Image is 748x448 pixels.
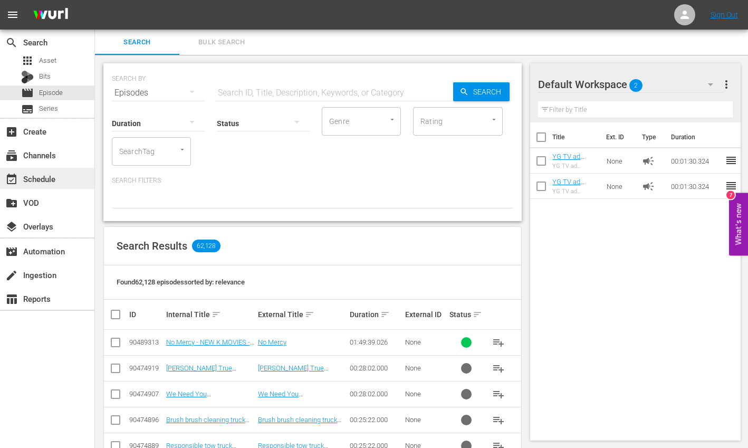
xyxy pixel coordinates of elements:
div: External Title [258,308,347,321]
div: 90489313 [129,338,163,346]
div: Internal Title [166,308,255,321]
span: Bulk Search [186,36,257,49]
a: We Need You [PERSON_NAME] / The Magic Sketchbook [258,390,346,414]
td: None [602,148,638,174]
div: YG TV ad slate_Variety Show_EN_2023 August_90sec [552,163,598,169]
span: 2 [629,74,642,97]
div: Status [449,308,483,321]
div: None [405,390,446,398]
span: playlist_add [492,414,505,426]
div: 00:28:02.000 [350,364,402,372]
button: Search [453,82,510,101]
span: reorder [725,154,737,167]
span: playlist_add [492,362,505,375]
span: Schedule [5,173,18,186]
div: External ID [405,310,446,319]
span: Episode [21,87,34,99]
div: 00:28:02.000 [350,390,402,398]
a: Brush brush cleaning truck Rubby [166,416,250,432]
span: Reports [5,293,18,306]
span: playlist_add [492,388,505,401]
th: Title [552,122,600,152]
th: Type [636,122,665,152]
span: sort [473,310,482,319]
td: 00:01:30.324 [667,174,725,199]
th: Duration [665,122,728,152]
span: Asset [39,55,56,66]
a: We Need You [PERSON_NAME] / The Magic Sketchbook [166,390,254,414]
button: Open [387,115,397,125]
td: 00:01:30.324 [667,148,725,174]
span: Found 62,128 episodes sorted by: relevance [117,278,245,286]
div: 00:25:22.000 [350,416,402,424]
span: VOD [5,197,18,209]
span: sort [380,310,390,319]
span: Search [101,36,173,49]
span: Create [5,126,18,138]
div: 7 [726,190,735,199]
span: Channels [5,149,18,162]
button: Open [177,145,187,155]
span: Asset [21,54,34,67]
span: Ad [642,180,655,193]
div: ID [129,310,163,319]
button: playlist_add [486,382,511,407]
button: playlist_add [486,356,511,381]
span: Ingestion [5,269,18,282]
a: [PERSON_NAME] True Friends / [PERSON_NAME] All-purpose Backpack [258,364,337,388]
span: Series [21,103,34,116]
div: 90474919 [129,364,163,372]
a: No Mercy [258,338,286,346]
a: YG TV ad slate_MV_2023 August_90sec [552,178,595,209]
a: No Mercy - NEW K.MOVIES - SSTV - 202509 [166,338,254,354]
a: Brush brush cleaning truck Rubby [258,416,341,432]
span: more_vert [720,78,733,91]
span: sort [212,310,221,319]
div: Default Workspace [538,70,723,99]
button: playlist_add [486,330,511,355]
span: sort [305,310,314,319]
a: Sign Out [711,11,738,19]
span: Ad [642,155,655,167]
img: ans4CAIJ8jUAAAAAAAAAAAAAAAAAAAAAAAAgQb4GAAAAAAAAAAAAAAAAAAAAAAAAJMjXAAAAAAAAAAAAAAAAAAAAAAAAgAT5G... [25,3,76,27]
button: playlist_add [486,407,511,433]
div: Duration [350,308,402,321]
div: 90474907 [129,390,163,398]
div: None [405,364,446,372]
span: Search [5,36,18,49]
span: Series [39,103,58,114]
span: reorder [725,179,737,192]
span: Bits [39,71,51,82]
div: None [405,416,446,424]
div: None [405,338,446,346]
a: [PERSON_NAME] True Friends / [PERSON_NAME] All-purpose Backpack [166,364,245,388]
button: Open [489,115,499,125]
div: Episodes [112,78,205,108]
div: YG TV ad slate_MV_2023 August_90sec [552,188,598,195]
div: 90474896 [129,416,163,424]
div: 01:49:39.026 [350,338,402,346]
span: Automation [5,245,18,258]
button: more_vert [720,72,733,97]
span: Episode [39,88,63,98]
p: Search Filters: [112,176,513,185]
span: Search [469,82,510,101]
span: Overlays [5,221,18,233]
span: 62,128 [192,240,220,252]
div: Bits [21,71,34,83]
span: playlist_add [492,336,505,349]
th: Ext. ID [600,122,636,152]
td: None [602,174,638,199]
span: Search Results [117,240,187,252]
button: Open Feedback Widget [729,193,748,255]
a: YG TV ad slate_Variety Show_EN_2023 August_90sec [552,152,595,192]
span: menu [6,8,19,21]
